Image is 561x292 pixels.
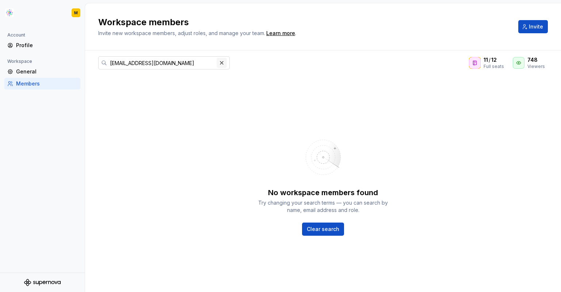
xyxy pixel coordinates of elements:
span: 11 [484,56,488,64]
span: 12 [491,56,497,64]
a: Learn more [266,30,295,37]
span: . [265,31,296,36]
div: Viewers [527,64,545,69]
span: Clear search [307,225,339,233]
a: Profile [4,39,80,51]
div: Workspace [4,57,35,66]
div: Account [4,31,28,39]
div: M [74,10,78,16]
a: Members [4,78,80,90]
div: Profile [16,42,77,49]
span: Invite new workspace members, adjust roles, and manage your team. [98,30,265,36]
button: Clear search [302,223,344,236]
svg: Supernova Logo [24,279,61,286]
div: Full seats [484,64,504,69]
div: Try changing your search terms — you can search by name, email address and role. [257,199,389,214]
img: b2369ad3-f38c-46c1-b2a2-f2452fdbdcd2.png [5,8,14,17]
input: Search in workspace members... [107,56,217,69]
span: 748 [527,56,538,64]
h2: Workspace members [98,16,510,28]
div: No workspace members found [268,187,378,198]
button: M [1,5,83,21]
div: / [484,56,504,64]
div: General [16,68,77,75]
span: Invite [529,23,543,30]
a: General [4,66,80,77]
button: Invite [518,20,548,33]
div: Members [16,80,77,87]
